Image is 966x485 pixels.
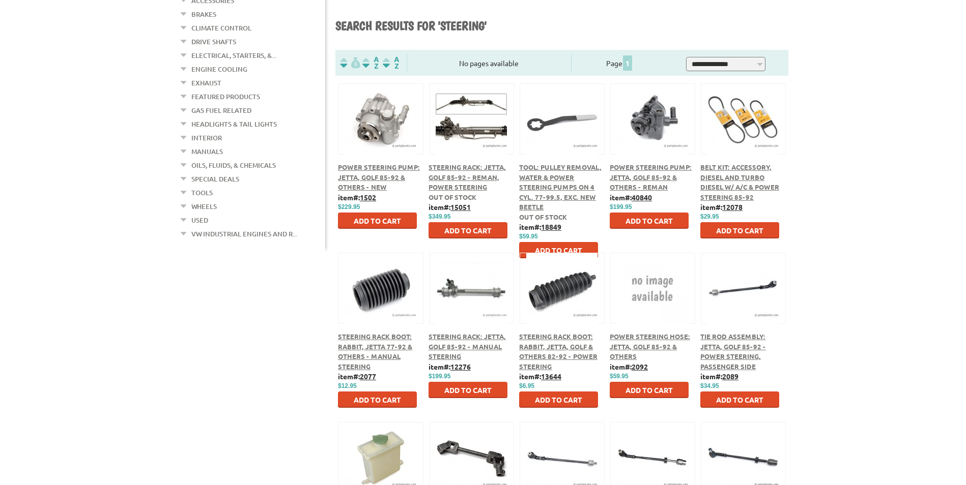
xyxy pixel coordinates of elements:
a: Power Steering Pump: Jetta, Golf 85-92 & Others - Reman [610,163,692,191]
span: 1 [623,55,632,71]
a: Steering Rack: Jetta, Golf 85-92 - Manual Steering [429,332,506,360]
a: Tie Rod Assembly: Jetta, Golf 85-92 - Power Steering, Passenger Side [700,332,766,371]
span: Add to Cart [626,216,673,225]
a: Special Deals [191,172,239,186]
u: 2077 [360,372,376,381]
span: $199.95 [429,373,450,380]
u: 12078 [722,202,743,211]
button: Add to Cart [519,391,598,408]
u: 1502 [360,193,376,202]
a: VW Industrial Engines and R... [191,227,297,240]
a: Headlights & Tail Lights [191,117,277,131]
span: Out of stock [429,193,476,201]
u: 2089 [722,372,738,381]
span: $349.95 [429,213,450,220]
u: 18849 [541,222,561,231]
b: item#: [610,193,652,202]
a: Drive Shafts [191,35,236,48]
span: Add to Cart [444,226,492,235]
div: No pages available [407,58,571,69]
span: Add to Cart [535,395,582,404]
b: item#: [429,202,471,211]
a: Steering Rack: Jetta, Golf 85-92 - Reman, Power Steering [429,163,506,191]
a: Brakes [191,8,216,21]
u: 12276 [450,362,471,371]
a: Belt Kit: Accessory, Diesel and Turbo Diesel w/ A/C & Power Steering 85-92 [700,163,779,201]
span: $34.95 [700,382,719,389]
b: item#: [519,372,561,381]
span: Add to Cart [716,226,763,235]
u: 15051 [450,202,471,211]
b: item#: [429,362,471,371]
a: Power Steering Hose: Jetta, Golf 85-92 & Others [610,332,690,360]
span: Out of stock [519,213,567,221]
img: filterpricelow.svg [340,57,360,69]
span: Add to Cart [354,395,401,404]
u: 2092 [632,362,648,371]
a: Steering Rack Boot: Rabbit, Jetta, Golf & Others 82-92 - Power Steering [519,332,598,371]
span: $59.95 [610,373,629,380]
span: Add to Cart [535,246,582,255]
span: $29.95 [700,213,719,220]
div: Page [571,54,668,71]
b: item#: [519,222,561,231]
span: Add to Cart [444,385,492,395]
b: item#: [700,202,743,211]
a: Steering Rack Boot: Rabbit, Jetta 77-92 & Others - Manual Steering [338,332,412,371]
span: $59.95 [519,233,538,240]
button: Add to Cart [338,391,417,408]
img: Sort by Headline [360,57,381,69]
u: 13644 [541,372,561,381]
span: $6.95 [519,382,534,389]
button: Add to Cart [610,382,689,398]
span: Add to Cart [626,385,673,395]
a: Wheels [191,200,217,213]
a: Interior [191,131,222,144]
span: Add to Cart [354,216,401,225]
button: Add to Cart [429,382,507,398]
img: Sort by Sales Rank [381,57,401,69]
b: item#: [338,372,376,381]
a: Featured Products [191,90,260,103]
a: Climate Control [191,21,251,35]
button: Add to Cart [700,391,779,408]
a: Exhaust [191,76,221,89]
a: Engine Cooling [191,63,247,76]
button: Add to Cart [429,222,507,238]
a: Gas Fuel Related [191,104,251,117]
button: Add to Cart [700,222,779,238]
span: $229.95 [338,203,360,210]
b: item#: [700,372,738,381]
h1: Search results for 'steering' [335,18,788,35]
a: Tool: Pulley Removal, Water & Power Steering Pumps on 4 Cyl. 77-99.5, exc. New Beetle [519,163,602,211]
u: 40840 [632,193,652,202]
button: Add to Cart [519,242,598,258]
b: item#: [338,193,376,202]
a: Oils, Fluids, & Chemicals [191,159,276,172]
button: Add to Cart [338,213,417,229]
a: Power Steering Pump: Jetta, Golf 85-92 & Others - New [338,163,420,191]
span: $12.95 [338,382,357,389]
a: Manuals [191,145,223,158]
span: $199.95 [610,203,632,210]
button: Add to Cart [610,213,689,229]
a: Electrical, Starters, &... [191,49,276,62]
a: Tools [191,186,213,199]
a: Used [191,214,208,227]
span: Add to Cart [716,395,763,404]
b: item#: [610,362,648,371]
